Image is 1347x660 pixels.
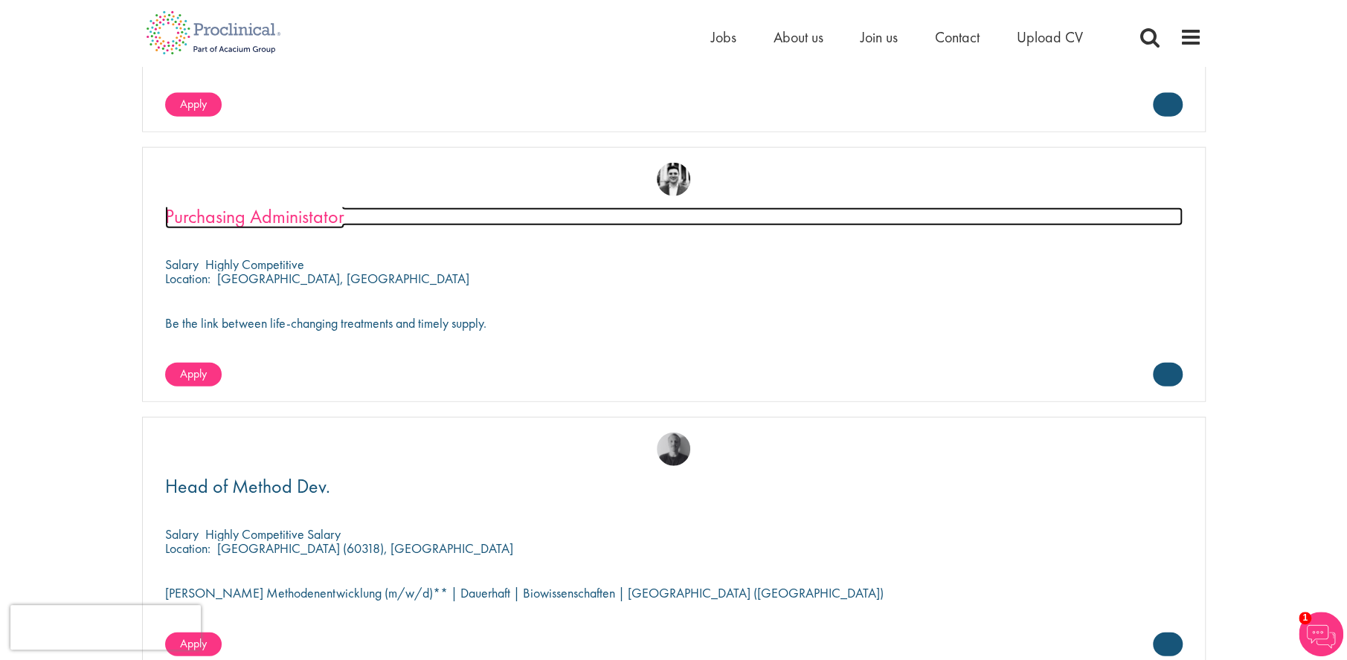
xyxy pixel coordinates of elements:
a: Join us [861,27,898,47]
span: Salary [165,256,199,273]
a: Head of Method Dev. [165,477,1183,496]
span: 1 [1299,612,1311,624]
a: Purchasing Administator [165,207,1183,226]
span: Salary [165,525,199,543]
a: Contact [935,27,980,47]
p: Be the link between life-changing treatments and timely supply. [165,316,1183,330]
a: About us [774,27,823,47]
p: [PERSON_NAME] Methodenentwicklung (m/w/d)** | Dauerhaft | Biowissenschaften | [GEOGRAPHIC_DATA] (... [165,586,1183,600]
span: Purchasing Administator [165,204,344,229]
p: Highly Competitive Salary [205,525,341,543]
span: Apply [180,635,207,651]
a: Apply [165,93,222,117]
p: [GEOGRAPHIC_DATA] (60318), [GEOGRAPHIC_DATA] [217,540,513,557]
span: Apply [180,366,207,381]
img: Chatbot [1299,612,1343,656]
span: Apply [180,96,207,111]
p: Highly Competitive [205,256,304,273]
p: [GEOGRAPHIC_DATA], [GEOGRAPHIC_DATA] [217,270,469,287]
span: Location: [165,540,210,557]
span: Location: [165,270,210,287]
span: Head of Method Dev. [165,473,330,499]
iframe: reCAPTCHA [10,605,201,650]
img: Edward Little [657,163,690,196]
img: Felix Zimmer [657,433,690,466]
a: Apply [165,363,222,386]
a: Jobs [711,27,736,47]
a: Upload CV [1017,27,1083,47]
